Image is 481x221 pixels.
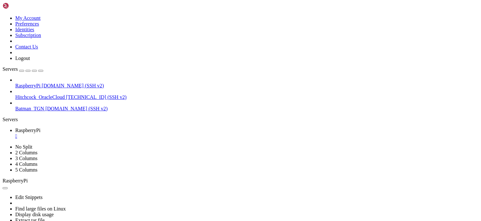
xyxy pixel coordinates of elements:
[15,33,41,38] a: Subscription
[15,89,478,100] li: Hitchcock_OracleCloud [TECHNICAL_ID] (SSH v2)
[15,128,478,139] a: RaspberryPi
[15,167,38,173] a: 5 Columns
[15,27,34,32] a: Identities
[15,15,41,21] a: My Account
[15,133,478,139] a: 
[42,83,104,88] span: [DOMAIN_NAME] (SSH v2)
[15,195,43,200] a: Edit Snippets
[3,117,478,122] div: Servers
[15,44,38,49] a: Contact Us
[15,83,40,88] span: RaspberryPi
[15,77,478,89] li: RaspberryPi [DOMAIN_NAME] (SSH v2)
[15,161,38,167] a: 4 Columns
[15,156,38,161] a: 3 Columns
[15,83,478,89] a: RaspberryPi [DOMAIN_NAME] (SSH v2)
[15,100,478,112] li: Batman_TGN [DOMAIN_NAME] (SSH v2)
[15,106,44,111] span: Batman_TGN
[15,21,39,26] a: Preferences
[15,206,66,211] a: Find large files on Linux
[15,55,30,61] a: Logout
[3,66,43,72] a: Servers
[66,94,127,100] span: [TECHNICAL_ID] (SSH v2)
[45,106,108,111] span: [DOMAIN_NAME] (SSH v2)
[3,3,39,9] img: Shellngn
[15,212,54,217] a: Display disk usage
[15,106,478,112] a: Batman_TGN [DOMAIN_NAME] (SSH v2)
[15,94,65,100] span: Hitchcock_OracleCloud
[15,144,32,150] a: No Split
[3,178,28,183] span: RaspberryPi
[3,66,18,72] span: Servers
[15,128,40,133] span: RaspberryPi
[15,150,38,155] a: 2 Columns
[15,94,478,100] a: Hitchcock_OracleCloud [TECHNICAL_ID] (SSH v2)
